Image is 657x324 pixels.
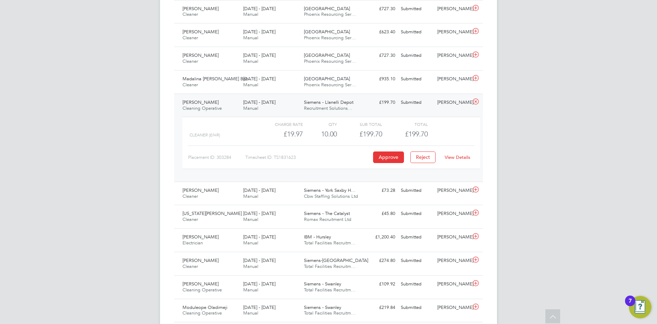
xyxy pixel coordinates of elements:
[361,3,398,15] div: £727.30
[243,82,258,88] span: Manual
[182,281,219,287] span: [PERSON_NAME]
[304,263,356,269] span: Total Facilities Recruitm…
[190,133,220,137] span: cleaner (£/HR)
[243,187,276,193] span: [DATE] - [DATE]
[182,216,198,222] span: Cleaner
[445,154,470,160] a: View Details
[434,302,471,313] div: [PERSON_NAME]
[243,11,258,17] span: Manual
[304,6,350,12] span: [GEOGRAPHIC_DATA]
[182,234,219,240] span: [PERSON_NAME]
[182,52,219,58] span: [PERSON_NAME]
[304,281,341,287] span: Siemens - Swanley
[410,151,436,163] button: Reject
[434,50,471,61] div: [PERSON_NAME]
[361,185,398,196] div: £73.28
[361,302,398,313] div: £219.84
[361,208,398,220] div: £45.80
[398,73,434,85] div: Submitted
[243,58,258,64] span: Manual
[304,58,356,64] span: Phoenix Resourcing Ser…
[182,35,198,41] span: Cleaner
[398,3,434,15] div: Submitted
[243,310,258,316] span: Manual
[405,130,428,138] span: £199.70
[182,76,252,82] span: Madalina [PERSON_NAME] Bot…
[243,240,258,246] span: Manual
[337,120,382,128] div: Sub Total
[337,128,382,140] div: £199.70
[243,35,258,41] span: Manual
[629,301,632,310] div: 7
[243,105,258,111] span: Manual
[182,304,227,310] span: Moduleope Oladimeji
[304,11,356,17] span: Phoenix Resourcing Ser…
[182,310,222,316] span: Cleaning Operative
[182,29,219,35] span: [PERSON_NAME]
[243,304,276,310] span: [DATE] - [DATE]
[434,185,471,196] div: [PERSON_NAME]
[361,73,398,85] div: £935.10
[398,231,434,243] div: Submitted
[243,234,276,240] span: [DATE] - [DATE]
[434,231,471,243] div: [PERSON_NAME]
[304,210,350,216] span: Siemens - The Catalyst
[243,287,258,293] span: Manual
[304,99,353,105] span: Siemens - Llanelli Depot
[398,278,434,290] div: Submitted
[188,152,245,163] div: Placement ID: 303284
[434,3,471,15] div: [PERSON_NAME]
[434,208,471,220] div: [PERSON_NAME]
[182,58,198,64] span: Cleaner
[398,255,434,266] div: Submitted
[304,82,356,88] span: Phoenix Resourcing Ser…
[243,6,276,12] span: [DATE] - [DATE]
[304,216,351,222] span: Romax Recruitment Ltd
[243,99,276,105] span: [DATE] - [DATE]
[182,99,219,105] span: [PERSON_NAME]
[304,76,350,82] span: [GEOGRAPHIC_DATA]
[304,193,358,199] span: Cbw Staffing Solutions Ltd
[361,26,398,38] div: £623.40
[182,187,219,193] span: [PERSON_NAME]
[629,296,651,318] button: Open Resource Center, 7 new notifications
[182,11,198,17] span: Cleaner
[304,29,350,35] span: [GEOGRAPHIC_DATA]
[304,187,356,193] span: Siemens - York Saxby H…
[243,52,276,58] span: [DATE] - [DATE]
[434,97,471,108] div: [PERSON_NAME]
[398,302,434,313] div: Submitted
[182,263,198,269] span: Cleaner
[434,255,471,266] div: [PERSON_NAME]
[182,210,242,216] span: [US_STATE][PERSON_NAME]
[304,310,356,316] span: Total Facilities Recruitm…
[361,231,398,243] div: £1,200.40
[304,287,356,293] span: Total Facilities Recruitm…
[434,278,471,290] div: [PERSON_NAME]
[304,240,356,246] span: Total Facilities Recruitm…
[398,26,434,38] div: Submitted
[243,281,276,287] span: [DATE] - [DATE]
[258,128,303,140] div: £19.97
[304,304,341,310] span: Siemens - Swanley
[245,152,371,163] div: Timesheet ID: TS1831623
[398,97,434,108] div: Submitted
[361,278,398,290] div: £109.92
[182,240,203,246] span: Electrician
[304,35,356,41] span: Phoenix Resourcing Ser…
[243,29,276,35] span: [DATE] - [DATE]
[243,263,258,269] span: Manual
[398,208,434,220] div: Submitted
[304,105,352,111] span: Recruitment Solutions…
[304,234,331,240] span: IBM - Hursley
[182,257,219,263] span: [PERSON_NAME]
[361,97,398,108] div: £199.70
[243,216,258,222] span: Manual
[373,151,404,163] button: Approve
[382,120,427,128] div: Total
[434,73,471,85] div: [PERSON_NAME]
[243,76,276,82] span: [DATE] - [DATE]
[434,26,471,38] div: [PERSON_NAME]
[398,50,434,61] div: Submitted
[303,128,337,140] div: 10.00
